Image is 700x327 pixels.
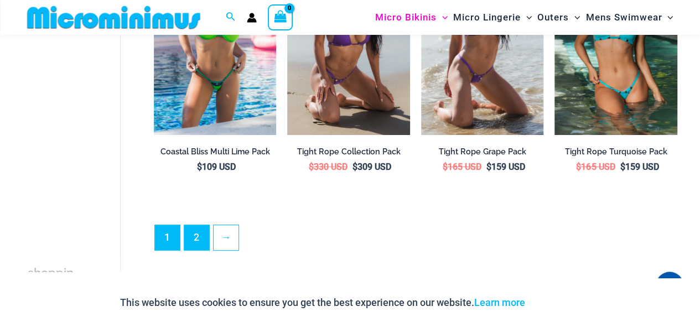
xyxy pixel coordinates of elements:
span: Menu Toggle [662,3,673,32]
a: Micro LingerieMenu ToggleMenu Toggle [450,3,535,32]
a: Coastal Bliss Multi Lime Pack [154,147,277,161]
h2: Tight Rope Collection Pack [287,147,410,157]
p: This website uses cookies to ensure you get the best experience on our website. [120,294,525,311]
span: Micro Bikinis [375,3,437,32]
bdi: 159 USD [620,162,658,172]
span: Menu Toggle [569,3,580,32]
a: Tight Rope Grape Pack [421,147,544,161]
a: OutersMenu ToggleMenu Toggle [535,3,583,32]
a: Account icon link [247,13,257,23]
span: Outers [537,3,569,32]
a: → [214,225,238,250]
a: Tight Rope Collection Pack [287,147,410,161]
a: Micro BikinisMenu ToggleMenu Toggle [372,3,450,32]
h2: Tight Rope Turquoise Pack [554,147,677,157]
bdi: 159 USD [486,162,525,172]
a: Learn more [474,297,525,308]
a: View Shopping Cart, empty [268,4,293,30]
span: $ [197,162,202,172]
bdi: 309 USD [352,162,391,172]
a: Tight Rope Turquoise Pack [554,147,677,161]
bdi: 165 USD [576,162,615,172]
span: $ [620,162,625,172]
span: Menu Toggle [437,3,448,32]
span: $ [352,162,357,172]
nav: Product Pagination [154,225,677,257]
span: Micro Lingerie [453,3,521,32]
img: MM SHOP LOGO FLAT [23,5,205,30]
a: Mens SwimwearMenu ToggleMenu Toggle [583,3,676,32]
span: shopping [28,266,74,299]
span: $ [309,162,314,172]
span: Mens Swimwear [585,3,662,32]
nav: Site Navigation [371,2,678,33]
button: Accept [533,289,580,316]
bdi: 330 USD [309,162,348,172]
span: Menu Toggle [521,3,532,32]
bdi: 109 USD [197,162,236,172]
h2: Tight Rope Grape Pack [421,147,544,157]
span: $ [486,162,491,172]
span: $ [443,162,448,172]
span: $ [576,162,581,172]
span: Page 1 [155,225,180,250]
bdi: 165 USD [443,162,481,172]
a: Page 2 [184,225,209,250]
h2: Coastal Bliss Multi Lime Pack [154,147,277,157]
iframe: TrustedSite Certified [28,7,127,229]
a: Search icon link [226,11,236,24]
